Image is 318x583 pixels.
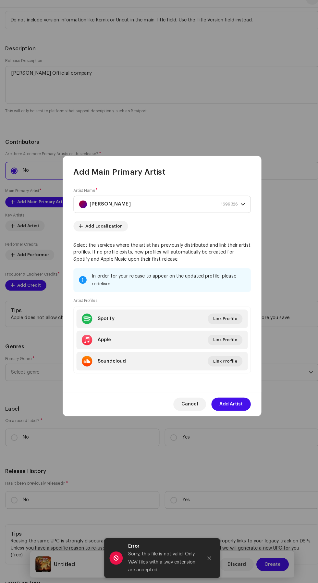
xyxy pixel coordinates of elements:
div: Apple [96,342,109,347]
span: Link Profile [209,317,233,330]
div: Error [126,543,194,551]
div: dropdown trigger [236,203,240,219]
p: Select the services where the artist has previously distributed and link their artist profiles. I... [72,248,246,269]
strong: [PERSON_NAME] [88,203,128,219]
span: Mahesh Bedardi [78,203,236,219]
div: In order for your release to appear on the updated profile, please redeliver [90,278,241,293]
button: Link Profile [204,339,238,350]
button: Add Localization [72,228,126,238]
span: Add Localization [84,226,120,239]
button: Link Profile [204,318,238,329]
span: Link Profile [209,359,233,372]
span: Add Artist [215,401,238,414]
label: Artist Name [72,195,96,200]
div: Sorry, this file is not valid. Only WAV files with a .wav extension are accepted. [126,551,194,574]
span: 1699326 [217,203,233,219]
button: Link Profile [204,360,238,370]
span: Link Profile [209,338,233,351]
div: Soundcloud [96,363,123,368]
button: Cancel [170,401,202,414]
span: Cancel [178,401,194,414]
span: Add Main Primary Artist [72,174,162,185]
div: Spotify [96,321,112,326]
small: Artist Profiles [72,303,95,309]
button: Close [199,552,212,565]
button: Add Artist [207,401,246,414]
